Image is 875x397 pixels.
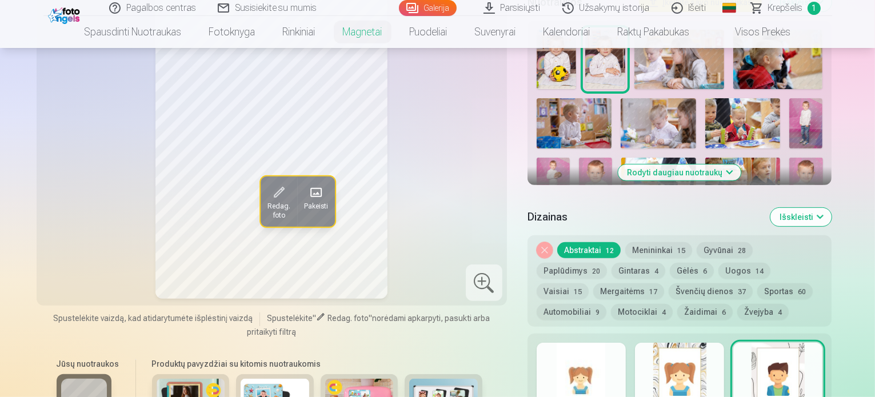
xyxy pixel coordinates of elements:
span: Pakeisti [303,202,327,211]
span: 12 [606,247,614,255]
button: Mergaitėms17 [593,283,664,299]
button: Gintaras4 [612,263,665,279]
img: /fa2 [48,5,83,24]
button: Redag. foto [260,177,297,227]
span: Redag. foto [327,314,369,323]
span: 28 [738,247,746,255]
h6: Jūsų nuotraukos [57,358,119,370]
a: Spausdinti nuotraukas [71,16,195,48]
a: Fotoknyga [195,16,269,48]
button: Uogos14 [718,263,770,279]
button: Motociklai4 [611,304,673,320]
span: 1 [808,2,821,15]
button: Menininkai15 [625,242,692,258]
button: Gyvūnai28 [697,242,753,258]
span: " [369,314,372,323]
a: Kalendoriai [530,16,604,48]
span: " [313,314,316,323]
button: Žaidimai6 [677,304,733,320]
span: 6 [722,308,726,316]
span: Spustelėkite vaizdą, kad atidarytumėte išplėstinį vaizdą [53,312,253,324]
button: Vaisiai15 [537,283,589,299]
a: Visos prekės [704,16,805,48]
button: Paplūdimys20 [537,263,607,279]
h5: Dizainas [528,209,762,225]
span: 4 [662,308,666,316]
span: 15 [574,288,582,296]
span: 17 [649,288,657,296]
span: 60 [798,288,806,296]
a: Puodeliai [396,16,461,48]
a: Magnetai [329,16,396,48]
span: 4 [654,267,658,275]
button: Sportas60 [757,283,813,299]
span: 37 [738,288,746,296]
a: Raktų pakabukas [604,16,704,48]
span: 6 [703,267,707,275]
a: Rinkiniai [269,16,329,48]
a: Suvenyrai [461,16,530,48]
button: Švenčių dienos37 [669,283,753,299]
h6: Produktų pavyzdžiai su kitomis nuotraukomis [147,358,487,370]
button: Gėlės6 [670,263,714,279]
button: Žvejyba4 [737,304,789,320]
span: 14 [756,267,764,275]
span: Krepšelis [768,1,803,15]
button: Pakeisti [297,177,334,227]
span: Redag. foto [267,202,290,220]
span: Spustelėkite [267,314,313,323]
button: Abstraktai12 [557,242,621,258]
span: 9 [596,308,600,316]
button: Išskleisti [770,208,832,226]
button: Automobiliai9 [537,304,606,320]
button: Rodyti daugiau nuotraukų [618,165,741,181]
span: 20 [592,267,600,275]
span: 15 [677,247,685,255]
span: 4 [778,308,782,316]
